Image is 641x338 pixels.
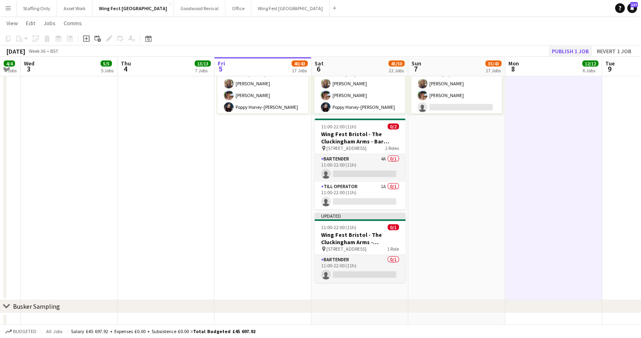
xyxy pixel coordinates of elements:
[315,154,405,182] app-card-role: Bartender4A0/111:00-22:00 (11h)
[27,48,47,54] span: Week 36
[50,48,58,54] div: BST
[120,64,131,74] span: 4
[101,67,114,74] div: 5 Jobs
[410,64,421,74] span: 7
[3,18,21,28] a: View
[174,0,225,16] button: Goodwood Revival
[388,123,399,130] span: 0/2
[627,3,637,13] a: 127
[508,60,519,67] span: Mon
[6,19,18,27] span: View
[217,64,308,115] app-card-role: Bartender3/315:30-22:00 (6h30m)[PERSON_NAME][PERSON_NAME]Poppy Honey-[PERSON_NAME]
[43,19,56,27] span: Jobs
[315,130,405,145] h3: Wing Fest Bristol - The Cluckingham Arms - Bar Carts
[57,0,92,16] button: Asset Work
[321,224,356,230] span: 11:00-22:00 (11h)
[604,64,615,74] span: 9
[218,60,225,67] span: Fri
[292,67,307,74] div: 17 Jobs
[13,329,36,334] span: Budgeted
[583,67,598,74] div: 6 Jobs
[6,47,25,55] div: [DATE]
[605,60,615,67] span: Tue
[388,61,405,67] span: 45/50
[315,60,324,67] span: Sat
[412,60,421,67] span: Sun
[389,67,404,74] div: 22 Jobs
[217,64,225,74] span: 5
[315,231,405,246] h3: Wing Fest Bristol - The Cluckingham Arms - Container Bar
[23,64,34,74] span: 3
[45,328,64,334] span: All jobs
[321,123,356,130] span: 11:00-22:00 (11h)
[24,60,34,67] span: Wed
[315,119,405,210] app-job-card: 11:00-22:00 (11h)0/2Wing Fest Bristol - The Cluckingham Arms - Bar Carts [STREET_ADDRESS]2 RolesB...
[594,46,635,56] button: Revert 1 job
[92,0,174,16] button: Wing Fest [GEOGRAPHIC_DATA]
[4,61,15,67] span: 4/4
[71,328,255,334] div: Salary £45 697.92 + Expenses £0.00 + Subsistence £0.00 =
[315,182,405,210] app-card-role: Till Operator1A0/111:00-22:00 (11h)
[582,61,598,67] span: 12/12
[507,64,519,74] span: 8
[486,67,501,74] div: 17 Jobs
[23,18,39,28] a: Edit
[315,213,405,219] div: Updated
[60,18,85,28] a: Comms
[121,60,131,67] span: Thu
[387,246,399,252] span: 1 Role
[385,145,399,151] span: 2 Roles
[388,224,399,230] span: 0/1
[40,18,59,28] a: Jobs
[292,61,308,67] span: 40/43
[13,302,60,310] div: Busker Sampling
[630,2,638,7] span: 127
[101,61,112,67] span: 5/5
[4,67,17,74] div: 4 Jobs
[195,67,210,74] div: 7 Jobs
[64,19,82,27] span: Comms
[315,213,405,283] app-job-card: Updated11:00-22:00 (11h)0/1Wing Fest Bristol - The Cluckingham Arms - Container Bar [STREET_ADDRE...
[315,255,405,283] app-card-role: Bartender0/111:00-22:00 (11h)
[4,327,38,336] button: Budgeted
[326,145,367,151] span: [STREET_ADDRESS]
[313,64,324,74] span: 6
[314,64,405,115] app-card-role: Bartender3/310:00-22:00 (12h)[PERSON_NAME][PERSON_NAME]Poppy Honey-[PERSON_NAME]
[26,19,35,27] span: Edit
[326,246,367,252] span: [STREET_ADDRESS]
[17,0,57,16] button: Staffing Only
[411,64,502,115] app-card-role: Bartender2/311:00-19:00 (8h)[PERSON_NAME][PERSON_NAME]
[195,61,211,67] span: 13/13
[225,0,251,16] button: Office
[549,46,592,56] button: Publish 1 job
[251,0,330,16] button: Wing Fest [GEOGRAPHIC_DATA]
[485,61,502,67] span: 35/43
[193,328,255,334] span: Total Budgeted £45 697.92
